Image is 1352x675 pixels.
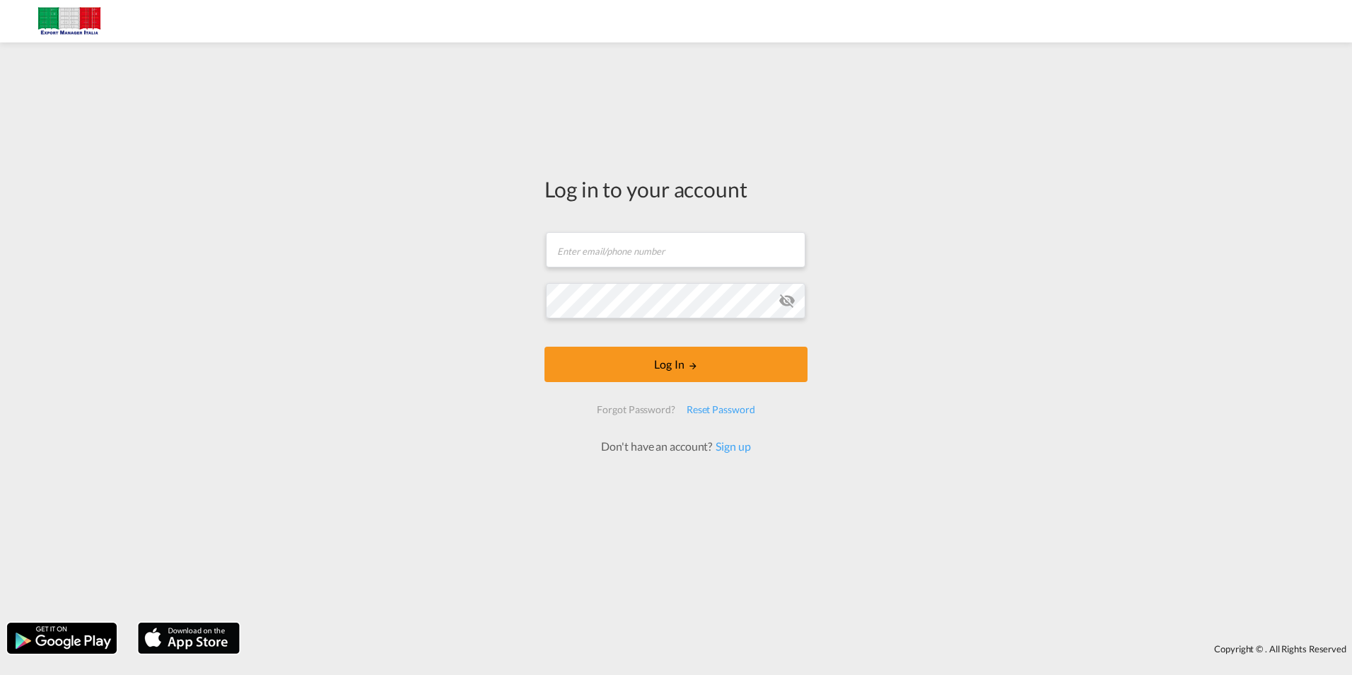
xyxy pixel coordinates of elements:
[712,439,750,453] a: Sign up
[546,232,805,267] input: Enter email/phone number
[585,439,766,454] div: Don't have an account?
[136,621,241,655] img: apple.png
[591,397,680,422] div: Forgot Password?
[681,397,761,422] div: Reset Password
[6,621,118,655] img: google.png
[544,174,808,204] div: Log in to your account
[779,292,796,309] md-icon: icon-eye-off
[544,347,808,382] button: LOGIN
[21,6,117,37] img: 51022700b14f11efa3148557e262d94e.jpg
[247,637,1352,661] div: Copyright © . All Rights Reserved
